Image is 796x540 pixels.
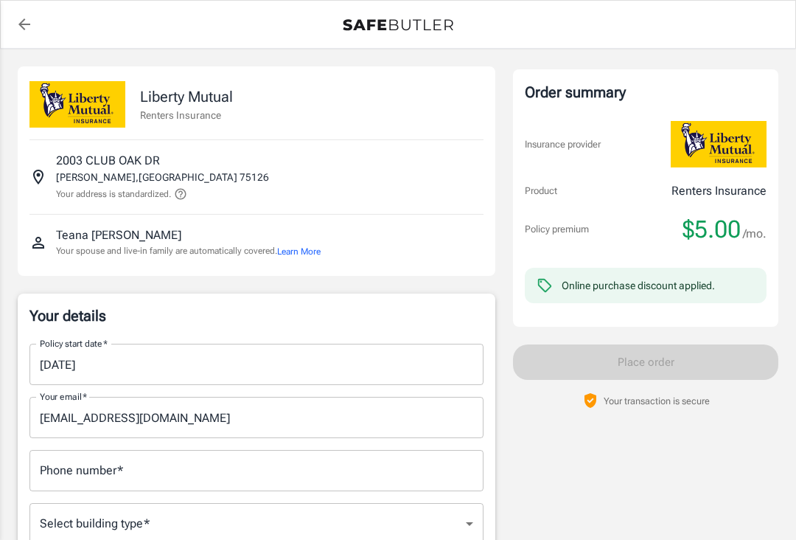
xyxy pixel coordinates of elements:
[29,305,483,326] p: Your details
[682,215,741,244] span: $5.00
[56,244,321,258] p: Your spouse and live-in family are automatically covered.
[40,337,108,350] label: Policy start date
[525,184,557,198] p: Product
[56,152,160,170] p: 2003 CLUB OAK DR
[29,397,483,438] input: Enter email
[40,390,87,403] label: Your email
[29,234,47,252] svg: Insured person
[29,450,483,491] input: Enter number
[29,168,47,186] svg: Insured address
[140,108,233,122] p: Renters Insurance
[743,224,767,244] span: /mo.
[56,226,181,244] p: Teana [PERSON_NAME]
[671,121,767,167] img: Liberty Mutual
[29,344,473,385] input: Choose date, selected date is Sep 2, 2025
[56,187,171,201] p: Your address is standardized.
[343,19,453,31] img: Back to quotes
[671,182,767,200] p: Renters Insurance
[525,137,601,152] p: Insurance provider
[562,278,715,293] div: Online purchase discount applied.
[10,10,39,39] a: back to quotes
[277,245,321,258] button: Learn More
[525,81,767,103] div: Order summary
[604,394,710,408] p: Your transaction is secure
[56,170,269,184] p: [PERSON_NAME] , [GEOGRAPHIC_DATA] 75126
[140,86,233,108] p: Liberty Mutual
[525,222,589,237] p: Policy premium
[29,81,125,128] img: Liberty Mutual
